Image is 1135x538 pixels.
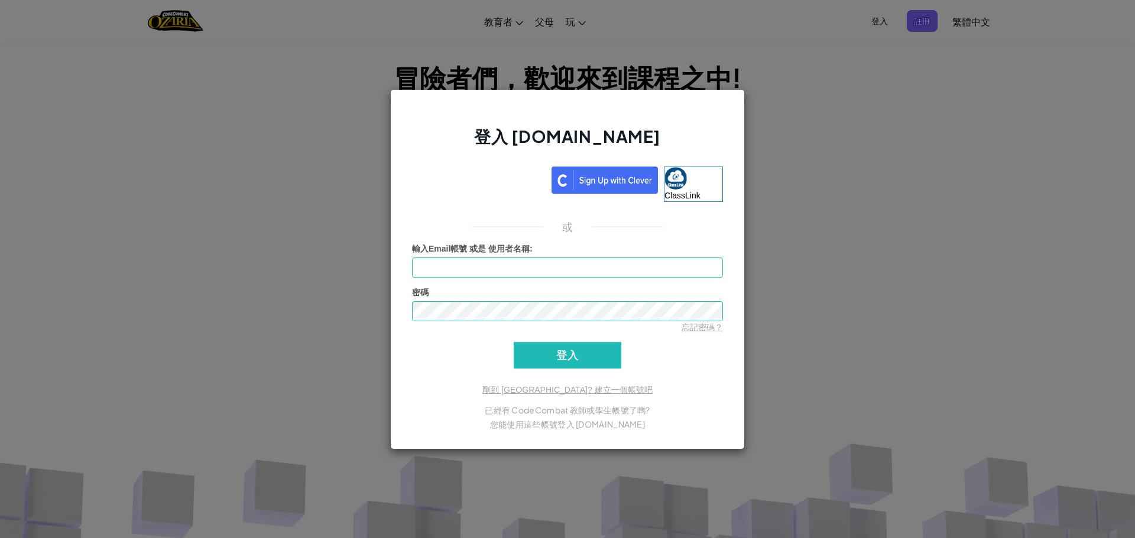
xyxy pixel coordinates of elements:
[412,244,530,253] span: 輸入Email帳號 或是 使用者名稱
[664,167,687,190] img: classlink-logo-small.png
[412,417,723,431] p: 您能使用這些帳號登入 [DOMAIN_NAME]
[552,167,658,194] img: clever_sso_button@2x.png
[406,165,552,191] iframe: 「使用 Google 帳戶登入」按鈕
[562,220,573,234] p: 或
[514,342,621,369] input: 登入
[412,288,429,297] span: 密碼
[412,243,533,255] label: :
[412,125,723,159] h2: 登入 [DOMAIN_NAME]
[482,385,652,394] a: 剛到 [GEOGRAPHIC_DATA]? 建立一個帳號吧
[412,403,723,417] p: 已經有 CodeCombat 教師或學生帳號了嗎?
[664,191,701,200] span: ClassLink
[682,322,723,332] a: 忘記密碼？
